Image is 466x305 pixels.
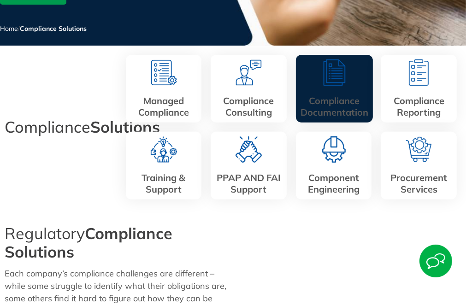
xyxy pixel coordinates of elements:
[90,117,160,137] b: Solutions
[217,172,281,195] a: PPAP AND FAI Support
[301,95,368,118] a: Compliance Documentation
[419,245,452,277] img: Start Chat
[394,95,444,118] a: Compliance Reporting
[20,24,87,33] span: Compliance Solutions
[5,224,229,261] h3: Regulatory
[142,172,186,195] a: Training & Support
[138,95,189,118] a: Managed Compliance
[224,95,274,118] a: Compliance Consulting
[5,118,112,136] h2: Compliance
[308,172,360,195] a: Component Engineering
[390,172,447,195] a: Procurement Services
[5,223,172,262] b: Compliance Solutions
